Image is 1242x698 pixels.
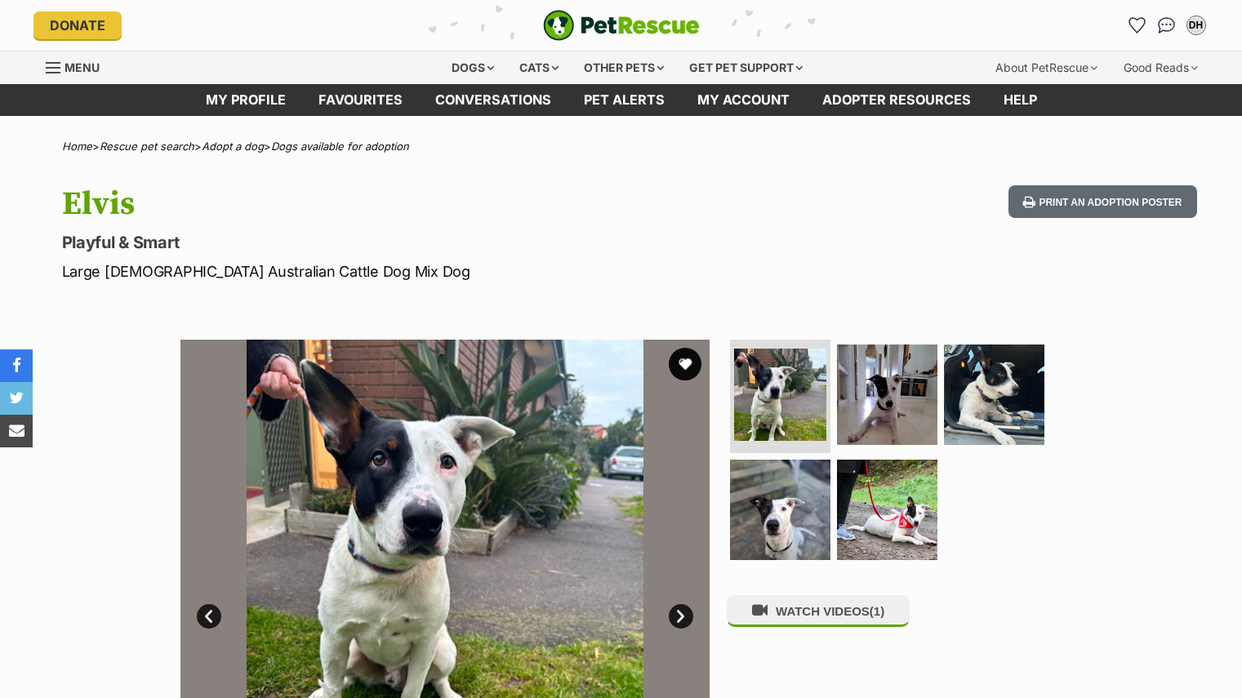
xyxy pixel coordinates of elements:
[419,84,568,116] a: conversations
[1154,12,1180,38] a: Conversations
[62,260,753,282] p: Large [DEMOGRAPHIC_DATA] Australian Cattle Dog Mix Dog
[21,140,1222,153] div: > > >
[440,51,505,84] div: Dogs
[984,51,1109,84] div: About PetRescue
[572,51,675,84] div: Other pets
[837,345,937,445] img: Photo of Elvis
[1124,12,1209,38] ul: Account quick links
[302,84,419,116] a: Favourites
[202,140,264,153] a: Adopt a dog
[33,11,122,39] a: Donate
[837,460,937,560] img: Photo of Elvis
[65,60,100,74] span: Menu
[46,51,111,81] a: Menu
[730,460,830,560] img: Photo of Elvis
[1158,17,1175,33] img: chat-41dd97257d64d25036548639549fe6c8038ab92f7586957e7f3b1b290dea8141.svg
[189,84,302,116] a: My profile
[62,140,92,153] a: Home
[870,604,884,618] span: (1)
[1188,17,1204,33] div: DH
[543,10,700,41] img: logo-e224e6f780fb5917bec1dbf3a21bbac754714ae5b6737aabdf751b685950b380.svg
[1112,51,1209,84] div: Good Reads
[62,231,753,254] p: Playful & Smart
[1183,12,1209,38] button: My account
[100,140,194,153] a: Rescue pet search
[669,348,701,380] button: favourite
[727,595,910,627] button: WATCH VIDEOS(1)
[1008,185,1196,219] button: Print an adoption poster
[197,604,221,629] a: Prev
[508,51,570,84] div: Cats
[944,345,1044,445] img: Photo of Elvis
[271,140,409,153] a: Dogs available for adoption
[568,84,681,116] a: Pet alerts
[1124,12,1151,38] a: Favourites
[734,349,826,441] img: Photo of Elvis
[62,185,753,223] h1: Elvis
[681,84,806,116] a: My account
[678,51,814,84] div: Get pet support
[806,84,987,116] a: Adopter resources
[987,84,1053,116] a: Help
[543,10,700,41] a: PetRescue
[669,604,693,629] a: Next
